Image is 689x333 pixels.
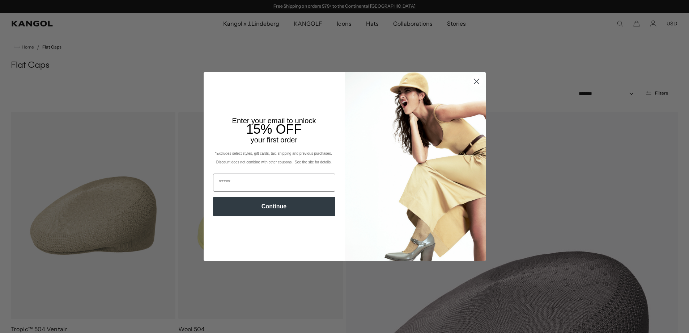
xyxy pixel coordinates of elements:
button: Continue [213,197,335,216]
span: your first order [251,136,297,144]
button: Close dialog [470,75,483,88]
input: Email [213,174,335,192]
span: Enter your email to unlock [232,117,316,125]
span: 15% OFF [246,122,302,137]
img: 93be19ad-e773-4382-80b9-c9d740c9197f.jpeg [345,72,486,261]
span: *Excludes select styles, gift cards, tax, shipping and previous purchases. Discount does not comb... [215,151,333,164]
